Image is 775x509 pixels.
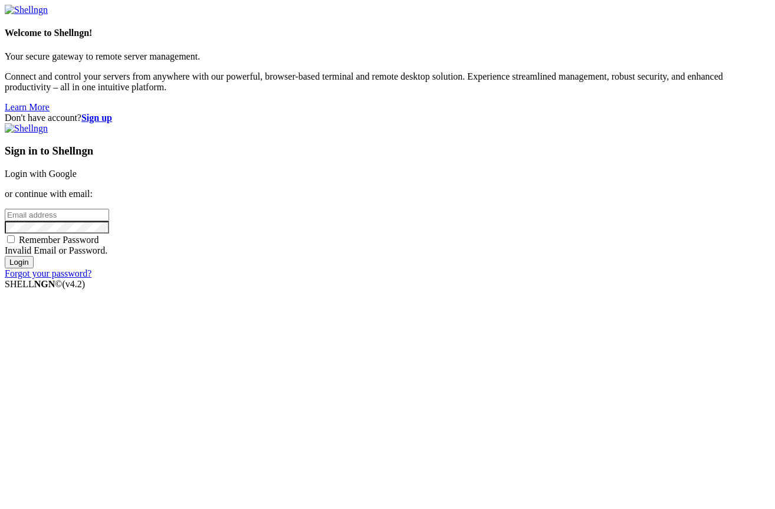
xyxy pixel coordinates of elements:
[5,268,91,278] a: Forgot your password?
[5,28,770,38] h4: Welcome to Shellngn!
[5,279,85,289] span: SHELL ©
[5,51,770,62] p: Your secure gateway to remote server management.
[5,169,77,179] a: Login with Google
[81,113,112,123] a: Sign up
[5,113,770,123] div: Don't have account?
[5,71,770,93] p: Connect and control your servers from anywhere with our powerful, browser-based terminal and remo...
[19,235,99,245] span: Remember Password
[5,145,770,157] h3: Sign in to Shellngn
[5,123,48,134] img: Shellngn
[7,235,15,243] input: Remember Password
[63,279,86,289] span: 4.2.0
[5,5,48,15] img: Shellngn
[34,279,55,289] b: NGN
[5,102,50,112] a: Learn More
[5,209,109,221] input: Email address
[5,189,770,199] p: or continue with email:
[5,256,34,268] input: Login
[5,245,770,256] div: Invalid Email or Password.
